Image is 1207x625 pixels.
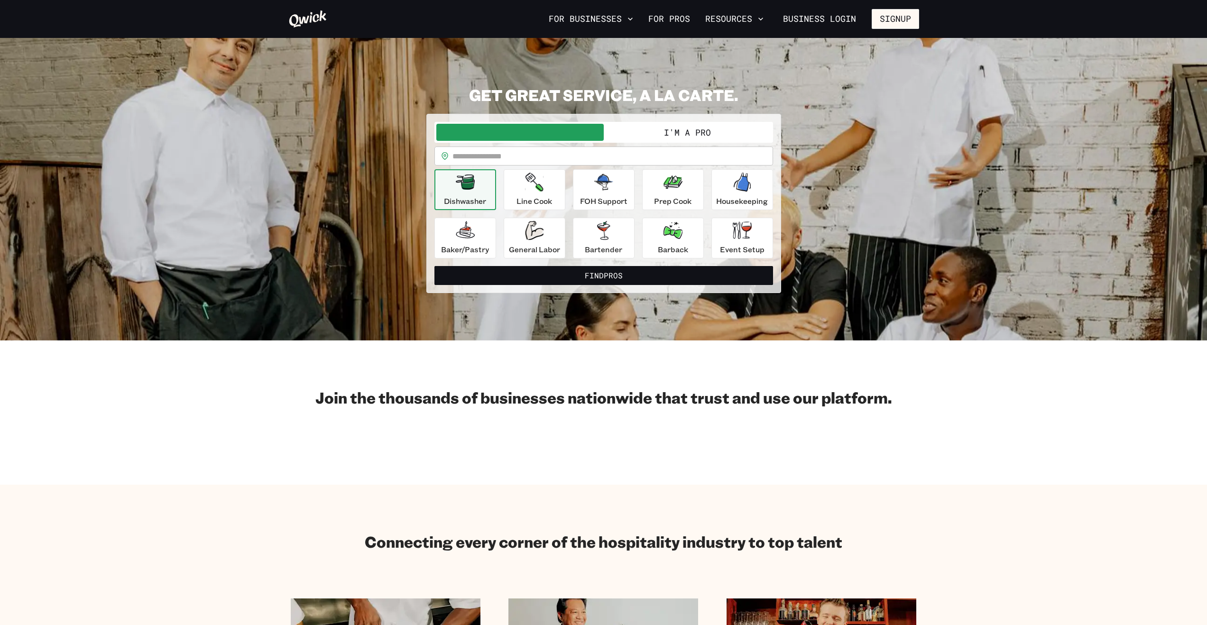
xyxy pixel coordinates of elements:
p: Barback [658,244,688,255]
p: Line Cook [516,195,552,207]
p: Dishwasher [444,195,486,207]
button: FindPros [434,266,773,285]
button: Resources [701,11,767,27]
p: Housekeeping [716,195,768,207]
button: Dishwasher [434,169,496,210]
button: Bartender [573,218,635,258]
button: General Labor [504,218,565,258]
h2: Connecting every corner of the hospitality industry to top talent [365,532,842,551]
button: Barback [642,218,704,258]
p: Prep Cook [654,195,691,207]
button: Prep Cook [642,169,704,210]
button: Housekeeping [711,169,773,210]
button: I'm a Business [436,124,604,141]
a: Business Login [775,9,864,29]
h2: Join the thousands of businesses nationwide that trust and use our platform. [288,388,919,407]
p: FOH Support [580,195,627,207]
button: Baker/Pastry [434,218,496,258]
p: Bartender [585,244,622,255]
button: Line Cook [504,169,565,210]
p: Event Setup [720,244,765,255]
p: General Labor [509,244,560,255]
button: I'm a Pro [604,124,771,141]
a: For Pros [645,11,694,27]
p: Baker/Pastry [441,244,489,255]
button: Event Setup [711,218,773,258]
h2: GET GREAT SERVICE, A LA CARTE. [426,85,781,104]
button: FOH Support [573,169,635,210]
button: Signup [872,9,919,29]
button: For Businesses [545,11,637,27]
